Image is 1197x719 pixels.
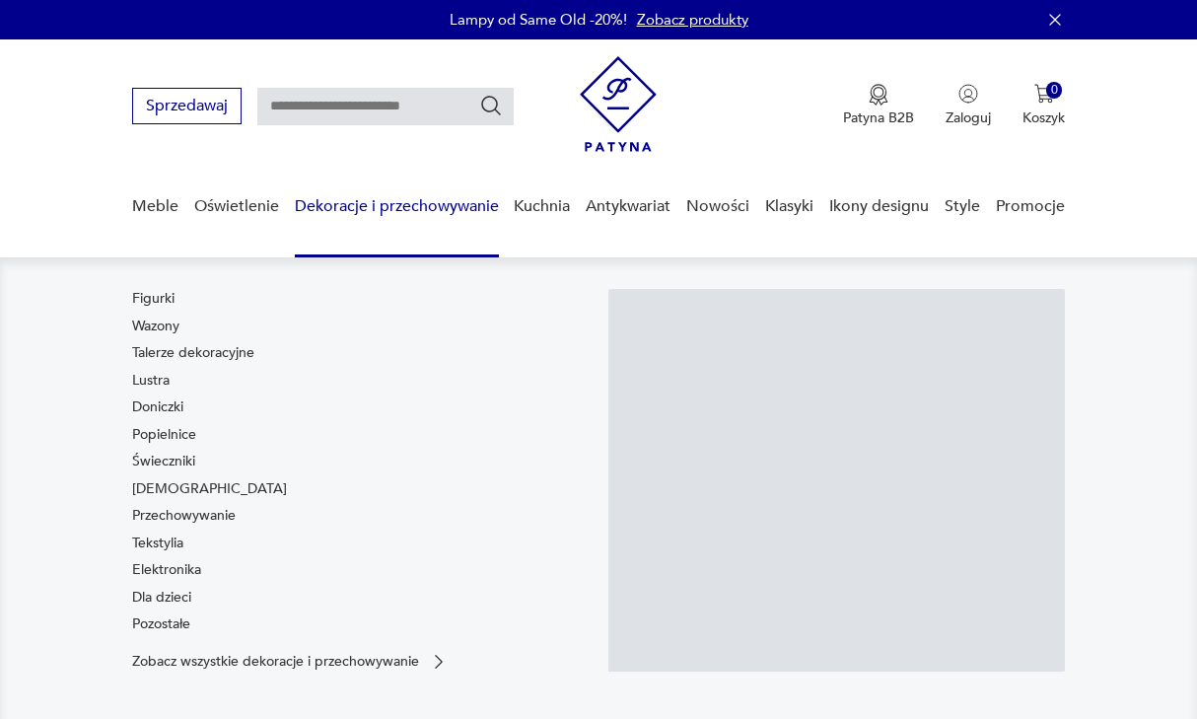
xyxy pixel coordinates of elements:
a: Nowości [686,169,749,245]
img: Ikonka użytkownika [958,84,978,104]
a: Pozostałe [132,614,190,634]
a: Ikony designu [829,169,929,245]
button: Sprzedawaj [132,88,242,124]
button: Patyna B2B [843,84,914,127]
a: Dla dzieci [132,588,191,608]
p: Zaloguj [946,108,991,127]
a: Figurki [132,289,175,309]
a: Doniczki [132,397,183,417]
a: Oświetlenie [194,169,279,245]
a: Antykwariat [586,169,670,245]
p: Zobacz wszystkie dekoracje i przechowywanie [132,655,419,668]
button: 0Koszyk [1022,84,1065,127]
a: Przechowywanie [132,506,236,526]
a: Wazony [132,317,179,336]
a: Elektronika [132,560,201,580]
p: Koszyk [1022,108,1065,127]
a: Zobacz wszystkie dekoracje i przechowywanie [132,652,449,672]
a: Style [945,169,980,245]
a: Ikona medaluPatyna B2B [843,84,914,127]
a: Sprzedawaj [132,101,242,114]
a: Klasyki [765,169,813,245]
a: Talerze dekoracyjne [132,343,254,363]
a: Świeczniki [132,452,195,471]
a: Lustra [132,371,170,391]
img: Ikona koszyka [1034,84,1054,104]
a: Meble [132,169,178,245]
img: Patyna - sklep z meblami i dekoracjami vintage [580,56,657,152]
p: Patyna B2B [843,108,914,127]
img: Ikona medalu [869,84,888,106]
div: 0 [1046,82,1063,99]
a: Popielnice [132,425,196,445]
a: Dekoracje i przechowywanie [295,169,499,245]
p: Lampy od Same Old -20%! [450,10,627,30]
a: Kuchnia [514,169,570,245]
a: [DEMOGRAPHIC_DATA] [132,479,287,499]
a: Zobacz produkty [637,10,748,30]
button: Szukaj [479,94,503,117]
a: Tekstylia [132,534,183,553]
button: Zaloguj [946,84,991,127]
a: Promocje [996,169,1065,245]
